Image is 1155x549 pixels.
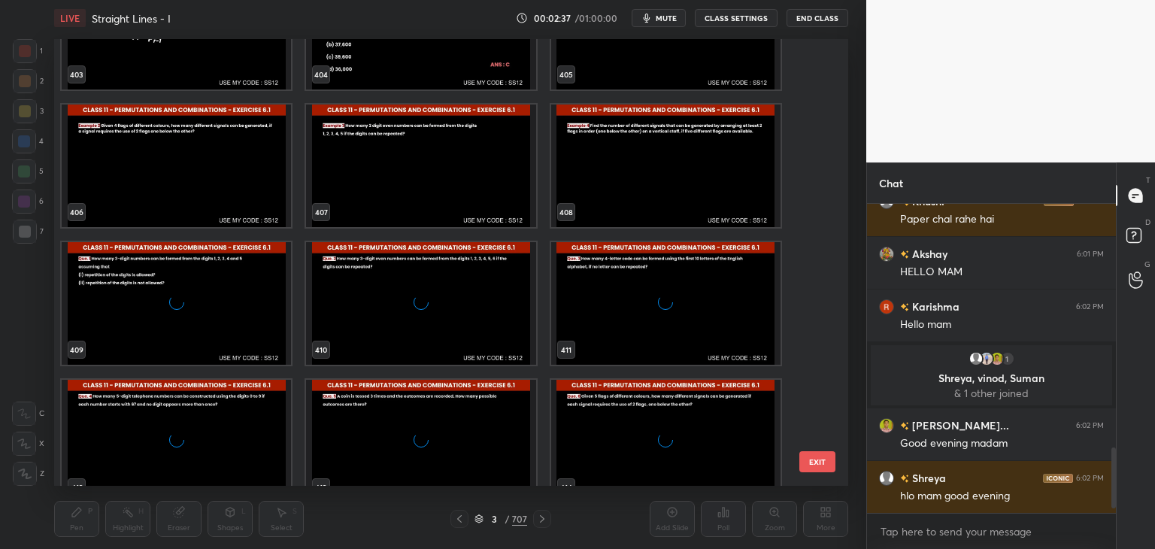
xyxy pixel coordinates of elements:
h4: Straight Lines - I [92,11,171,26]
div: 707 [512,512,527,526]
div: 2 [13,69,44,93]
img: a97c952d4dbf4a6db79c9cd7807e5e23.jpg [979,351,994,366]
div: 6:01 PM [1077,250,1104,259]
p: & 1 other joined [880,387,1103,399]
img: no-rating-badge.077c3623.svg [900,422,909,430]
div: Paper chal rahe hai [900,212,1104,227]
h6: Akshay [909,246,947,262]
div: LIVE [54,9,86,27]
div: Good evening madam [900,436,1104,451]
img: 45932379a09c4133981fd77883527278.jpg [990,351,1005,366]
div: 5 [12,159,44,184]
div: HELLO MAM [900,265,1104,280]
div: 3 [487,514,502,523]
button: EXIT [799,451,835,472]
div: 1 [13,39,43,63]
div: hlo mam good evening [900,489,1104,504]
img: 3 [879,299,894,314]
p: T [1146,174,1150,186]
div: grid [867,204,1116,514]
p: Chat [867,163,915,203]
div: 3 [13,99,44,123]
img: no-rating-badge.077c3623.svg [900,250,909,259]
div: Hello mam [900,317,1104,332]
div: 7 [13,220,44,244]
button: End Class [787,9,848,27]
p: Shreya, vinod, Suman [880,372,1103,384]
div: Z [13,462,44,486]
img: 3 [879,247,894,262]
div: / [505,514,509,523]
p: D [1145,217,1150,228]
div: 4 [12,129,44,153]
div: 6:02 PM [1076,421,1104,430]
div: 6:02 PM [1076,302,1104,311]
p: G [1144,259,1150,270]
button: CLASS SETTINGS [695,9,778,27]
button: mute [632,9,686,27]
h6: Karishma [909,299,959,314]
img: iconic-dark.1390631f.png [1043,474,1073,483]
div: X [12,432,44,456]
div: 6 [12,190,44,214]
img: no-rating-badge.077c3623.svg [900,475,909,483]
h6: [PERSON_NAME]... [909,417,1009,433]
img: default.png [879,471,894,486]
span: mute [656,13,677,23]
img: no-rating-badge.077c3623.svg [900,303,909,311]
div: 1 [1000,351,1015,366]
div: C [12,402,44,426]
div: 6:02 PM [1076,474,1104,483]
img: default.png [969,351,984,366]
h6: Shreya [909,470,946,486]
div: grid [54,39,822,486]
img: 45932379a09c4133981fd77883527278.jpg [879,418,894,433]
